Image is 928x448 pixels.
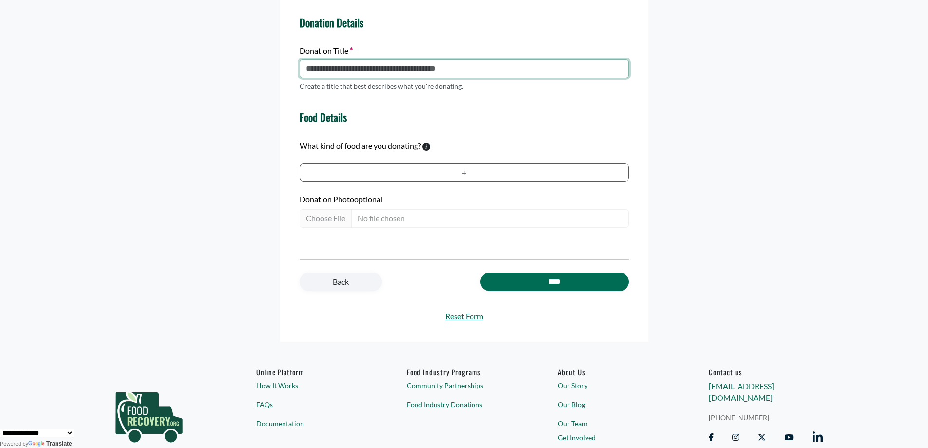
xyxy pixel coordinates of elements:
img: Google Translate [28,441,46,448]
label: Donation Title [300,45,353,57]
a: [PHONE_NUMBER] [709,412,823,423]
label: Donation Photo [300,194,629,205]
a: About Us [558,368,672,376]
a: How It Works [256,380,370,390]
h4: Donation Details [300,16,629,29]
span: optional [354,195,382,204]
svg: To calculate environmental impacts, we follow the Food Loss + Waste Protocol [422,143,430,151]
a: Community Partnerships [407,380,521,390]
a: FAQs [256,399,370,409]
a: Our Story [558,380,672,390]
a: Food Industry Donations [407,399,521,409]
h6: Online Platform [256,368,370,376]
a: Translate [28,440,72,447]
a: Reset Form [300,311,629,322]
h4: Food Details [300,111,347,123]
p: Create a title that best describes what you're donating. [300,81,463,91]
h6: Food Industry Programs [407,368,521,376]
a: Back [300,273,382,291]
a: Documentation [256,418,370,429]
a: Our Blog [558,399,672,409]
label: What kind of food are you donating? [300,140,421,152]
h6: Contact us [709,368,823,376]
a: Our Team [558,418,672,429]
a: [EMAIL_ADDRESS][DOMAIN_NAME] [709,381,774,402]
